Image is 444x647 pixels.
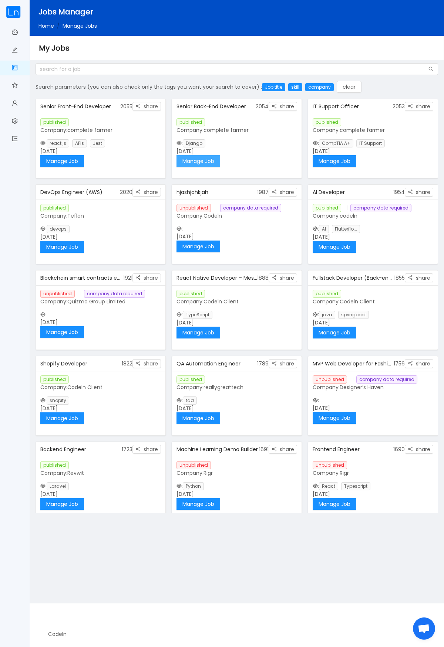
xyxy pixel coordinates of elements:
[176,500,220,508] a: Manage Job
[428,67,434,72] i: icon: search
[40,290,75,298] span: unpublished
[40,298,161,306] p: Company:
[40,328,84,336] a: Manage Job
[172,371,302,429] div: : [DATE]
[313,185,393,199] div: AI Developer
[172,114,302,171] div: : [DATE]
[259,446,269,453] span: 1691
[57,22,60,30] span: /
[183,482,204,490] span: Python
[40,461,69,469] span: published
[405,188,433,197] button: icon: share-altshare
[350,204,411,212] span: company data required
[308,114,438,171] div: : [DATE]
[36,200,165,257] div: : [DATE]
[176,204,211,212] span: unpublished
[38,22,54,30] a: Home
[308,200,438,257] div: : [DATE]
[40,312,46,317] i: icon: codepen
[176,243,220,250] a: Manage Job
[40,326,84,338] button: Manage Job
[176,498,220,510] button: Manage Job
[313,118,341,126] span: published
[319,482,338,490] span: React
[36,81,438,93] div: Search parameters (you can also check only the tags you want your search to cover) :
[340,212,357,219] span: codeln
[132,273,161,282] button: icon: share-altshare
[305,83,334,91] div: company
[313,412,356,424] button: Manage Job
[356,139,385,147] span: IT Support
[203,298,239,305] span: Codeln Client
[203,126,249,134] span: complete farmer
[313,226,318,231] i: icon: codepen
[257,274,269,282] span: 1888
[40,443,122,456] div: Backend Engineer
[90,139,105,147] span: Jest
[313,312,318,317] i: icon: codepen
[176,384,297,391] p: Company:
[172,285,302,343] div: : [DATE]
[288,83,302,91] div: skill
[338,311,369,319] span: springboot
[313,414,356,422] a: Manage Job
[63,22,97,30] span: Manage Jobs
[313,498,356,510] button: Manage Job
[313,483,318,488] i: icon: codepen
[269,273,297,282] button: icon: share-altshare
[120,188,132,196] span: 2020
[40,140,46,146] i: icon: codepen
[405,102,433,111] button: icon: share-altshare
[176,469,297,477] p: Company:
[313,241,356,253] button: Manage Job
[405,273,433,282] button: icon: share-altshare
[176,155,220,167] button: Manage Job
[313,398,318,403] i: icon: codepen
[394,274,405,282] span: 1855
[176,329,220,336] a: Manage Job
[40,100,120,113] div: Senior Front-End Developer
[340,384,384,391] span: Designer’s Haven
[12,114,18,129] a: icon: setting
[313,384,433,391] p: Company:
[123,274,132,282] span: 1921
[40,243,84,251] a: Manage Job
[393,446,405,453] span: 1690
[269,188,297,197] button: icon: share-altshare
[67,212,84,219] span: Teflon
[132,359,161,368] button: icon: share-altshare
[257,188,269,196] span: 1987
[47,225,70,233] span: devops
[40,204,69,212] span: published
[313,243,356,251] a: Manage Job
[176,298,297,306] p: Company:
[40,398,46,403] i: icon: codepen
[308,285,438,343] div: : [DATE]
[40,384,161,391] p: Company:
[40,185,120,199] div: DevOps Engineer (AWS)
[40,271,123,285] div: Blockchain smart contracts engineer
[313,212,433,220] p: Company:
[36,285,165,343] div: : [DATE]
[313,443,393,456] div: Frontend Engineer
[176,212,297,220] p: Company:
[172,200,302,257] div: : [DATE]
[332,225,360,233] span: Flutterflo...
[176,357,257,371] div: QA Automation Engineer
[12,96,18,112] a: icon: user
[313,204,341,212] span: published
[220,204,281,212] span: company data required
[340,298,375,305] span: Codeln Client
[40,241,84,253] button: Manage Job
[67,469,84,477] span: Revwit
[36,457,165,514] div: : [DATE]
[313,271,394,285] div: Fullstack Developer (Back-end oriented)
[313,327,356,338] button: Manage Job
[132,102,161,111] button: icon: share-altshare
[203,384,243,391] span: reallygreattech
[176,312,182,317] i: icon: codepen
[313,500,356,508] a: Manage Job
[72,139,87,147] span: APIs
[269,445,297,454] button: icon: share-altshare
[176,118,205,126] span: published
